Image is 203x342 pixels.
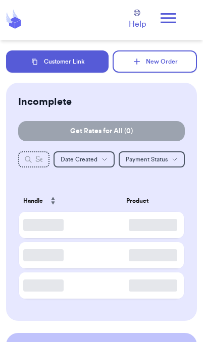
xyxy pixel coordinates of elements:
[18,121,185,141] button: Get Rates for All (0)
[122,188,184,214] th: Product
[6,50,109,73] button: Customer Link
[18,151,49,167] input: Search
[129,18,146,30] span: Help
[61,156,97,162] span: Date Created
[54,151,115,167] button: Date Created
[129,10,146,30] a: Help
[126,156,168,162] span: Payment Status
[23,196,43,205] span: Handle
[119,151,185,167] button: Payment Status
[18,95,72,109] h2: Incomplete
[113,50,197,73] button: New Order
[45,191,61,211] button: Sort ascending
